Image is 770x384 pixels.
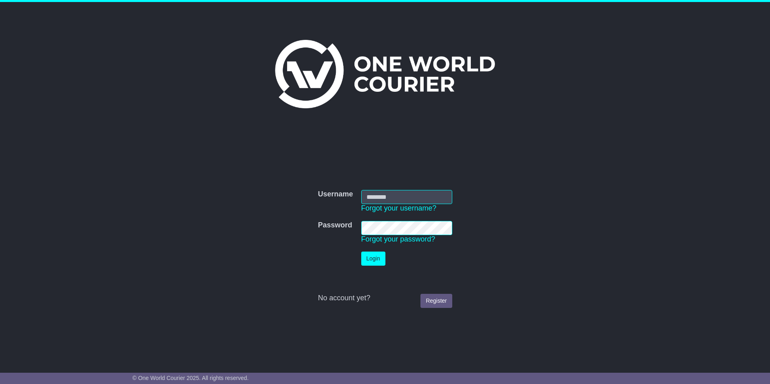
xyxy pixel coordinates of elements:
a: Register [420,294,452,308]
a: Forgot your username? [361,204,437,212]
img: One World [275,40,495,108]
label: Password [318,221,352,230]
span: © One World Courier 2025. All rights reserved. [132,375,249,381]
a: Forgot your password? [361,235,435,243]
div: No account yet? [318,294,452,303]
label: Username [318,190,353,199]
button: Login [361,252,385,266]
